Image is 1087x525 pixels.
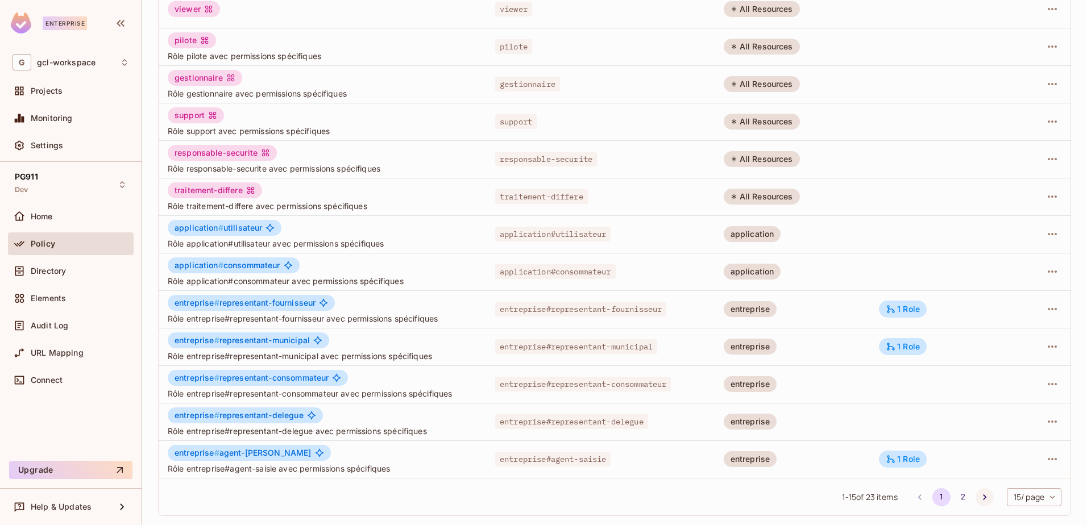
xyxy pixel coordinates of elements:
div: entreprise [724,339,777,355]
span: G [13,54,31,70]
div: All Resources [724,189,800,205]
nav: pagination navigation [909,488,995,506]
span: # [214,448,219,457]
span: gestionnaire [495,77,560,91]
span: Monitoring [31,114,73,123]
span: utilisateur [175,223,262,232]
span: representant-municipal [175,336,310,345]
span: traitement-differe [495,189,588,204]
span: 1 - 15 of 23 items [842,491,897,503]
span: # [218,223,223,232]
button: Upgrade [9,461,132,479]
span: Workspace: gcl-workspace [37,58,96,67]
div: traitement-differe [168,182,262,198]
div: viewer [168,1,220,17]
span: entreprise#representant-consommateur [495,377,671,391]
span: entreprise [175,335,219,345]
div: 1 Role [886,304,920,314]
span: entreprise#representant-fournisseur [495,302,666,316]
span: Connect [31,376,63,385]
span: Rôle entreprise#representant-fournisseur avec permissions spécifiques [168,313,477,324]
span: # [214,373,219,382]
span: Help & Updates [31,502,92,511]
span: consommateur [175,261,280,270]
span: entreprise [175,373,219,382]
span: # [214,298,219,307]
span: support [495,114,537,129]
button: page 1 [932,488,951,506]
div: 15 / page [1007,488,1061,506]
span: Settings [31,141,63,150]
div: 1 Role [886,454,920,464]
div: pilote [168,32,216,48]
div: All Resources [724,39,800,55]
span: representant-delegue [175,411,304,420]
div: All Resources [724,1,800,17]
div: gestionnaire [168,70,242,86]
span: entreprise [175,298,219,307]
span: entreprise [175,410,219,420]
span: Rôle entreprise#representant-consommateur avec permissions spécifiques [168,388,477,399]
span: Rôle pilote avec permissions spécifiques [168,51,477,61]
span: representant-fournisseur [175,298,316,307]
div: entreprise [724,414,777,430]
div: All Resources [724,76,800,92]
div: application [724,264,781,280]
span: Rôle entreprise#agent-saisie avec permissions spécifiques [168,463,477,474]
span: responsable-securite [495,152,597,166]
span: Rôle entreprise#representant-municipal avec permissions spécifiques [168,351,477,361]
span: Rôle support avec permissions spécifiques [168,126,477,136]
span: Rôle responsable-securite avec permissions spécifiques [168,163,477,174]
span: Directory [31,266,66,276]
span: # [214,335,219,345]
div: entreprise [724,376,777,392]
span: application#consommateur [495,264,616,279]
span: Audit Log [31,321,68,330]
span: Rôle application#consommateur avec permissions spécifiques [168,276,477,286]
span: URL Mapping [31,348,84,357]
div: Enterprise [43,16,87,30]
span: application#utilisateur [495,227,611,241]
img: SReyMgAAAABJRU5ErkJggg== [11,13,31,34]
div: entreprise [724,451,777,467]
span: agent-[PERSON_NAME] [175,448,312,457]
span: entreprise#agent-saisie [495,452,611,466]
span: Projects [31,86,63,95]
span: # [214,410,219,420]
span: Dev [15,185,28,194]
span: application [175,260,223,270]
span: Home [31,212,53,221]
button: Go to page 2 [954,488,972,506]
span: entreprise#representant-municipal [495,339,657,354]
span: viewer [495,2,532,16]
div: responsable-securite [168,145,277,161]
div: application [724,226,781,242]
span: Rôle traitement-differe avec permissions spécifiques [168,201,477,211]
span: entreprise#representant-delegue [495,414,648,429]
div: support [168,107,224,123]
span: Elements [31,294,66,303]
span: application [175,223,223,232]
span: pilote [495,39,532,54]
div: All Resources [724,151,800,167]
span: # [218,260,223,270]
span: Policy [31,239,55,248]
div: 1 Role [886,341,920,352]
button: Go to next page [976,488,994,506]
span: Rôle gestionnaire avec permissions spécifiques [168,88,477,99]
span: Rôle application#utilisateur avec permissions spécifiques [168,238,477,249]
span: representant-consommateur [175,373,329,382]
span: Rôle entreprise#representant-delegue avec permissions spécifiques [168,426,477,436]
span: entreprise [175,448,219,457]
span: PG911 [15,172,38,181]
div: All Resources [724,114,800,130]
div: entreprise [724,301,777,317]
